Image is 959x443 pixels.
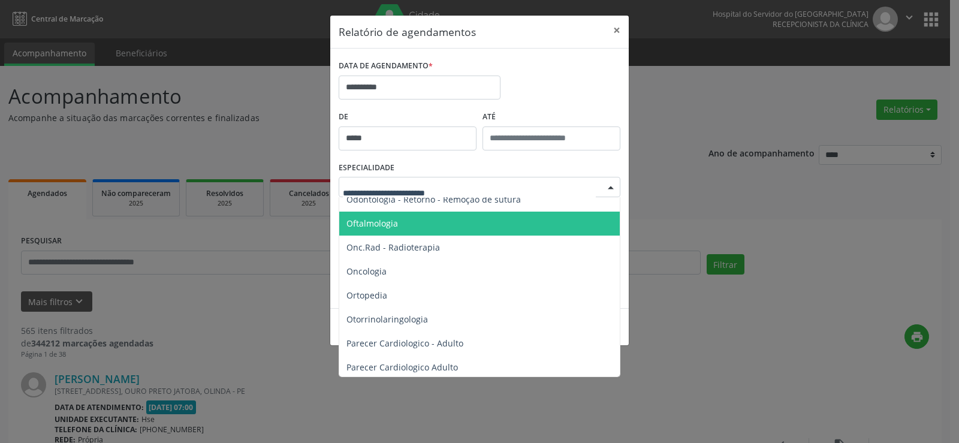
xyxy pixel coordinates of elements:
[346,194,521,205] span: Odontologia - Retorno - Remoção de sutura
[339,159,394,177] label: ESPECIALIDADE
[346,242,440,253] span: Onc.Rad - Radioterapia
[339,108,477,126] label: De
[346,337,463,349] span: Parecer Cardiologico - Adulto
[346,218,398,229] span: Oftalmologia
[339,57,433,76] label: DATA DE AGENDAMENTO
[482,108,620,126] label: ATÉ
[346,290,387,301] span: Ortopedia
[346,314,428,325] span: Otorrinolaringologia
[605,16,629,45] button: Close
[346,266,387,277] span: Oncologia
[346,361,458,373] span: Parecer Cardiologico Adulto
[339,24,476,40] h5: Relatório de agendamentos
